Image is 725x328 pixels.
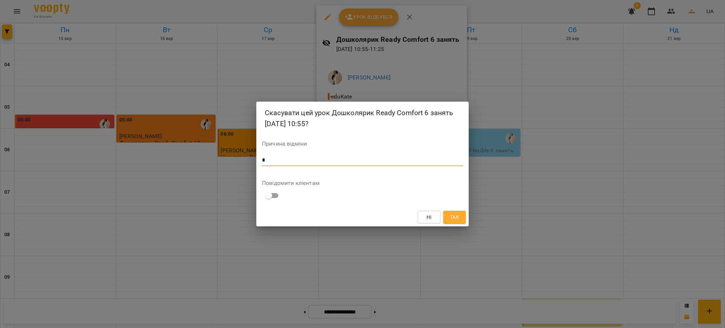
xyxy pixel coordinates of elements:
[262,141,463,147] label: Причина відміни
[262,180,463,186] label: Повідомити клієнтам
[418,211,440,224] button: Ні
[265,107,460,130] h2: Скасувати цей урок Дошколярик Ready Comfort 6 занять [DATE] 10:55?
[450,213,459,221] span: Так
[443,211,466,224] button: Так
[427,213,432,221] span: Ні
